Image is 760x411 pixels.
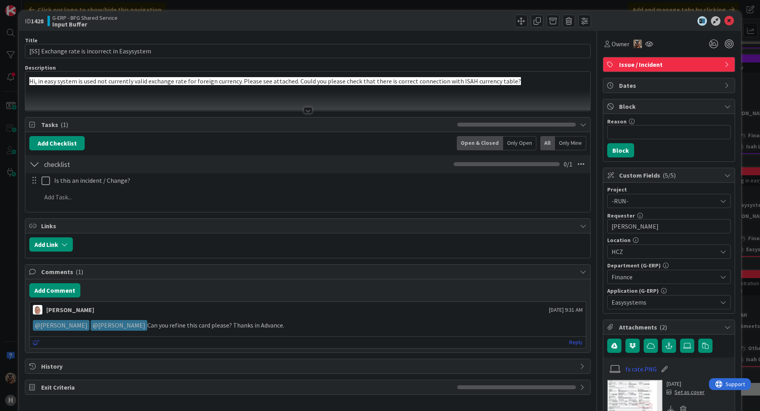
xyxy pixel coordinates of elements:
[33,320,583,331] p: Can you refine this card please? Thanks in Advance.
[619,60,720,69] span: Issue / Incident
[607,212,635,219] label: Requester
[612,272,717,282] span: Finance
[607,237,731,243] div: Location
[457,136,503,150] div: Open & Closed
[540,136,555,150] div: All
[619,102,720,111] span: Block
[35,321,87,329] span: [PERSON_NAME]
[31,17,44,25] b: 1428
[555,136,586,150] div: Only Mine
[41,221,576,231] span: Links
[619,322,720,332] span: Attachments
[61,121,68,129] span: ( 1 )
[633,40,642,48] img: VK
[25,37,38,44] label: Title
[29,237,73,252] button: Add Link
[667,380,705,388] div: [DATE]
[569,337,583,347] a: Reply
[93,321,145,329] span: [PERSON_NAME]
[564,159,572,169] span: 0 / 1
[33,305,42,314] img: lD
[46,305,94,314] div: [PERSON_NAME]
[29,77,521,85] span: Hi, in easy system is used not currently valid exchange rate for foreign currency. Please see att...
[612,39,629,49] span: Owner
[619,81,720,90] span: Dates
[667,388,705,396] div: Set as cover
[612,297,717,307] span: Easysystems
[607,263,731,268] div: Department (G-ERP)
[25,64,56,71] span: Description
[659,323,667,331] span: ( 2 )
[35,321,40,329] span: @
[41,383,453,392] span: Exit Criteria
[41,267,576,277] span: Comments
[52,15,118,21] span: G-ERP - BFG Shared Service
[41,362,576,371] span: History
[93,321,98,329] span: @
[625,364,657,374] a: fx rate.PNG
[76,268,83,276] span: ( 1 )
[612,247,717,256] span: HCZ
[41,120,453,129] span: Tasks
[607,118,627,125] label: Reason
[549,306,583,314] span: [DATE] 9:31 AM
[54,176,585,185] p: Is this an incident / Change?
[612,195,713,206] span: -RUN-
[25,16,44,26] span: ID
[663,171,676,179] span: ( 5/5 )
[25,44,591,58] input: type card name here...
[607,288,731,294] div: Application (G-ERP)
[52,21,118,27] b: Input Buffer
[619,170,720,180] span: Custom Fields
[607,187,731,192] div: Project
[29,283,80,297] button: Add Comment
[17,1,36,11] span: Support
[503,136,536,150] div: Only Open
[41,157,219,171] input: Add Checklist...
[29,136,85,150] button: Add Checklist
[607,143,634,157] button: Block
